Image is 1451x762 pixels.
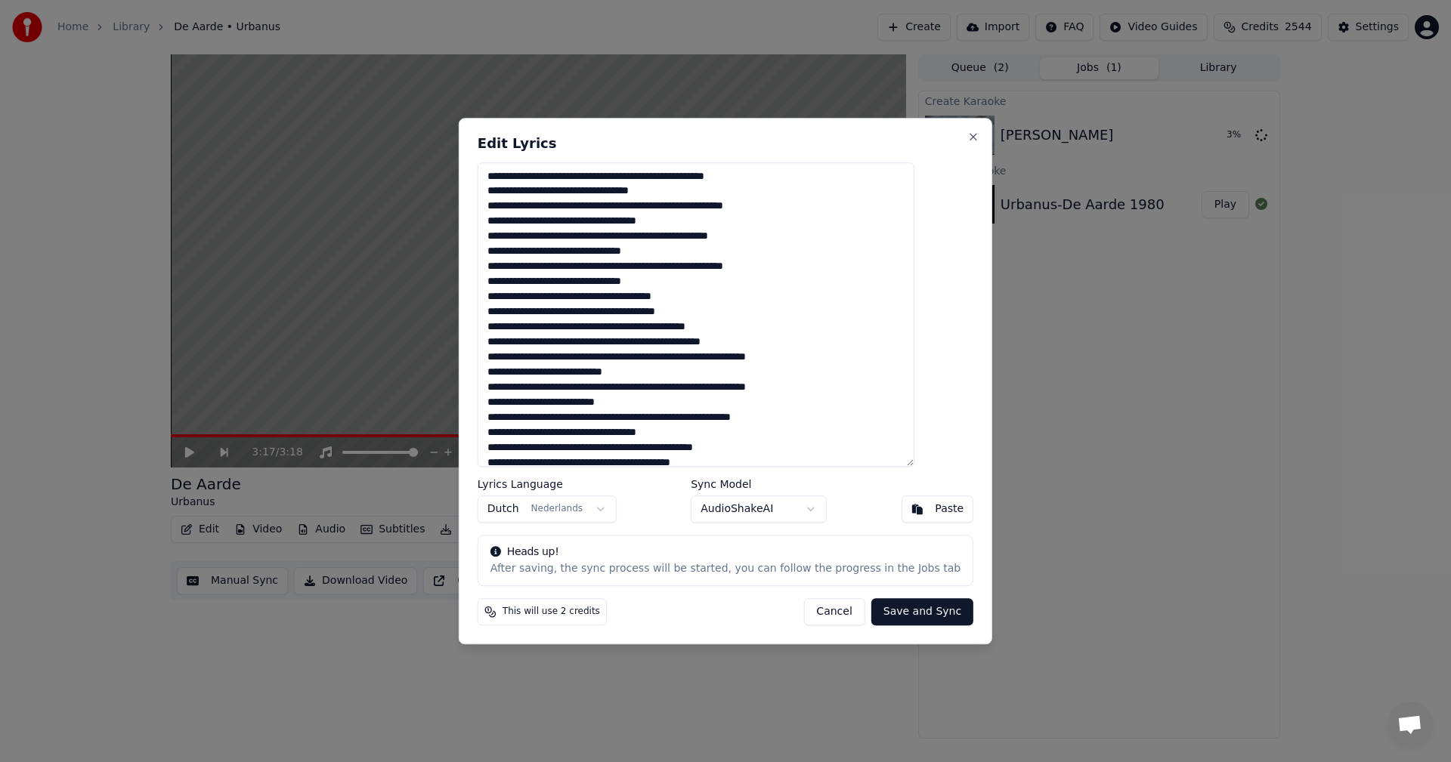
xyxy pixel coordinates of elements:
[490,545,961,560] div: Heads up!
[871,598,973,625] button: Save and Sync
[490,561,961,576] div: After saving, the sync process will be started, you can follow the progress in the Jobs tab
[691,479,827,489] label: Sync Model
[901,495,973,523] button: Paste
[503,606,600,618] span: This will use 2 credits
[478,137,973,150] h2: Edit Lyrics
[478,479,617,489] label: Lyrics Language
[935,501,964,517] div: Paste
[803,598,865,625] button: Cancel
